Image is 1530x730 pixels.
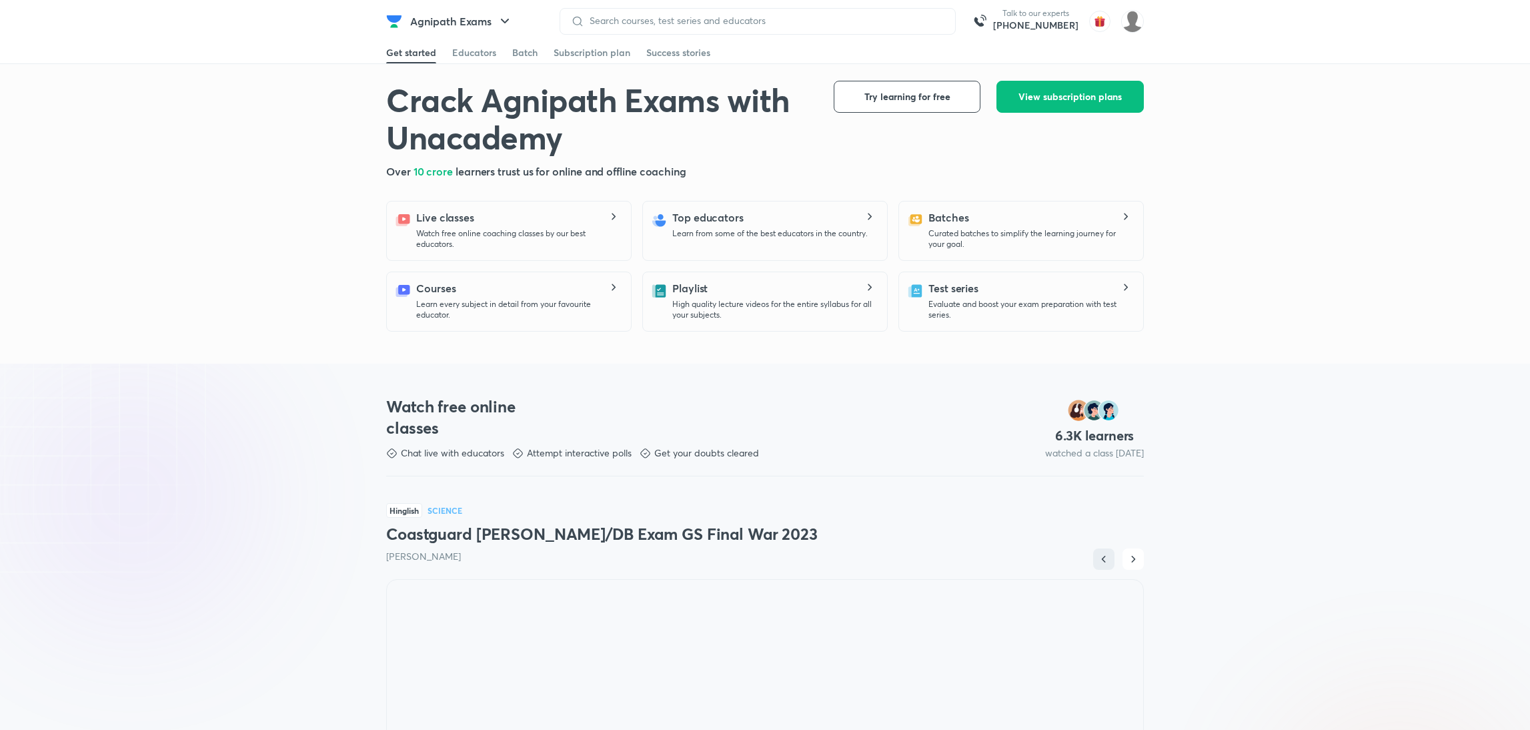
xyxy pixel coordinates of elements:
div: Batch [512,46,538,59]
h5: Test series [928,280,978,296]
img: avatar [1089,11,1110,32]
a: Success stories [646,42,710,63]
a: [PHONE_NUMBER] [993,19,1078,32]
a: Educators [452,42,496,63]
span: 10 crore [414,164,456,178]
div: Subscription plan [554,46,630,59]
h3: Watch free online classes [386,396,541,438]
div: Educators [452,46,496,59]
p: Learn from some of the best educators in the country. [672,228,868,239]
span: View subscription plans [1018,90,1122,103]
p: Evaluate and boost your exam preparation with test series. [928,299,1132,320]
span: Try learning for free [864,90,950,103]
p: Science [428,506,462,514]
p: [PERSON_NAME] [386,550,1144,563]
p: Talk to our experts [993,8,1078,19]
button: Try learning for free [834,81,980,113]
p: watched a class [DATE] [1045,446,1144,460]
p: Chat live with educators [401,446,504,460]
p: High quality lecture videos for the entire syllabus for all your subjects. [672,299,876,320]
img: call-us [966,8,993,35]
h5: Courses [416,280,456,296]
p: Curated batches to simplify the learning journey for your goal. [928,228,1132,250]
h3: Coastguard [PERSON_NAME]/DB Exam GS Final War 2023 [386,523,1144,544]
div: Get started [386,46,436,59]
p: Watch free online coaching classes by our best educators. [416,228,620,250]
span: Hinglish [386,503,422,518]
span: Over [386,164,414,178]
a: Subscription plan [554,42,630,63]
button: Agnipath Exams [402,8,521,35]
a: Get started [386,42,436,63]
img: Sai Kumar [1121,10,1144,33]
h1: Crack Agnipath Exams with Unacademy [386,81,812,155]
h4: 6.3 K learners [1055,427,1134,444]
p: Attempt interactive polls [527,446,632,460]
input: Search courses, test series and educators [584,15,944,26]
div: Success stories [646,46,710,59]
a: Batch [512,42,538,63]
img: Company Logo [386,13,402,29]
button: View subscription plans [996,81,1144,113]
span: learners trust us for online and offline coaching [456,164,686,178]
h5: Live classes [416,210,474,226]
h5: Top educators [672,210,744,226]
h5: Playlist [672,280,708,296]
p: Get your doubts cleared [654,446,759,460]
p: Learn every subject in detail from your favourite educator. [416,299,620,320]
h5: Batches [928,210,968,226]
